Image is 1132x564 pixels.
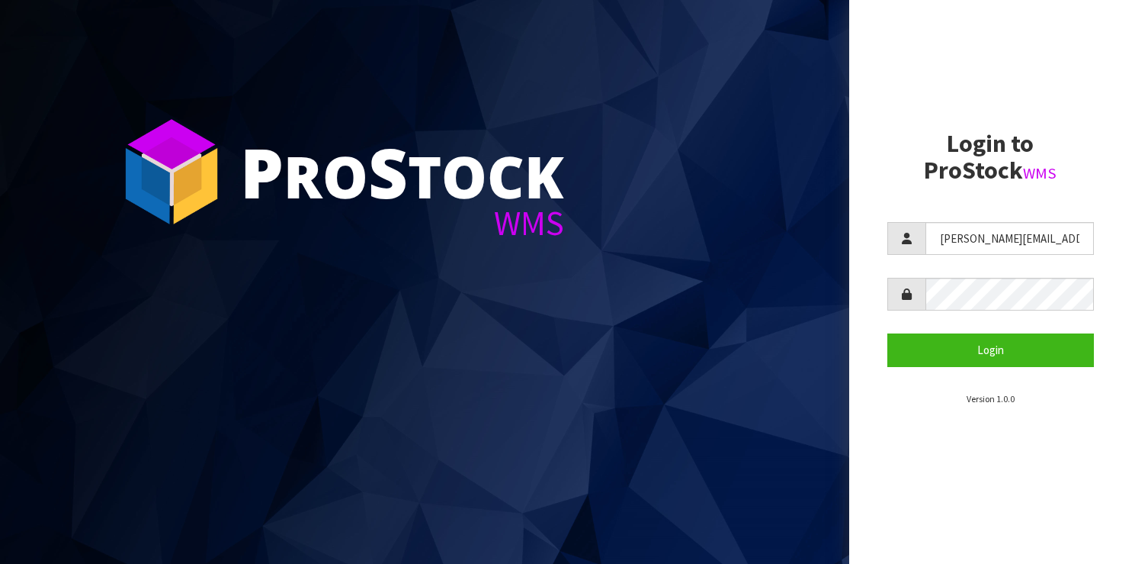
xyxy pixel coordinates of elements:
[240,206,564,240] div: WMS
[240,125,284,218] span: P
[114,114,229,229] img: ProStock Cube
[1023,163,1057,183] small: WMS
[240,137,564,206] div: ro tock
[925,222,1094,255] input: Username
[887,334,1094,366] button: Login
[368,125,408,218] span: S
[967,393,1015,404] small: Version 1.0.0
[887,131,1094,184] h2: Login to ProStock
